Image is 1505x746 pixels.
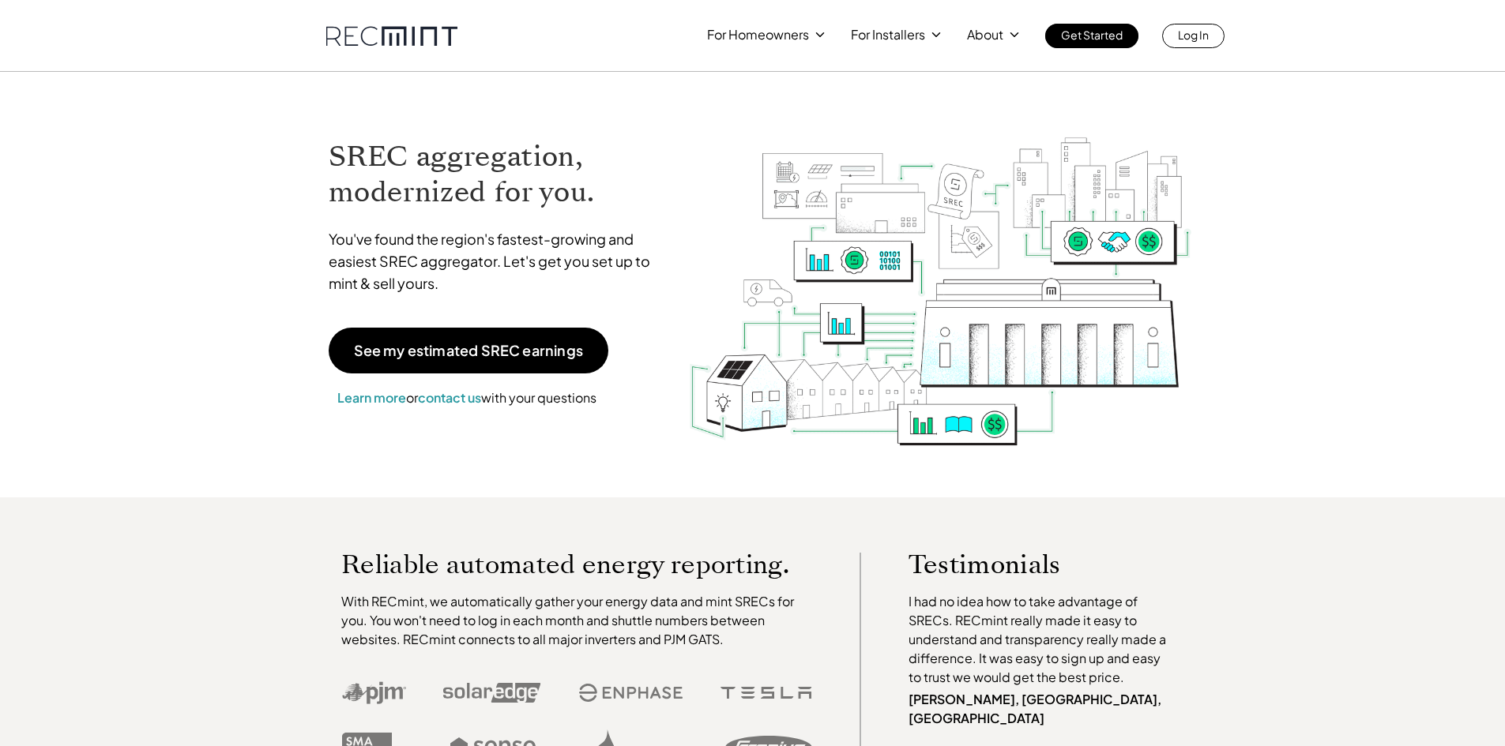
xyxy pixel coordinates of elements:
a: Get Started [1045,24,1138,48]
p: Reliable automated energy reporting. [341,553,812,576]
h1: SREC aggregation, modernized for you. [329,139,665,210]
p: Get Started [1061,24,1123,46]
p: You've found the region's fastest-growing and easiest SREC aggregator. Let's get you set up to mi... [329,228,665,294]
p: I had no idea how to take advantage of SRECs. RECmint really made it easy to understand and trans... [909,592,1174,687]
img: RECmint value cycle [688,96,1192,450]
a: Learn more [337,389,406,406]
a: Log In [1162,24,1225,48]
p: For Installers [851,24,925,46]
p: or with your questions [329,388,605,408]
p: See my estimated SREC earnings [354,343,583,358]
a: See my estimated SREC earnings [329,328,608,373]
p: Log In [1178,24,1209,46]
p: About [967,24,1003,46]
a: contact us [418,389,481,406]
p: [PERSON_NAME], [GEOGRAPHIC_DATA], [GEOGRAPHIC_DATA] [909,690,1174,728]
p: Testimonials [909,553,1144,576]
p: For Homeowners [707,24,809,46]
p: With RECmint, we automatically gather your energy data and mint SRECs for you. You won't need to ... [341,592,812,649]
